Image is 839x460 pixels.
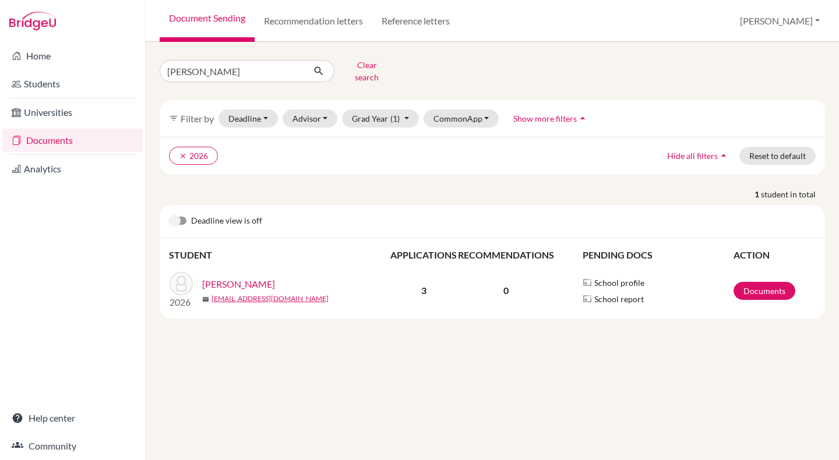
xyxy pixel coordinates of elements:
img: Parchments logo [583,294,592,303]
button: Reset to default [739,147,816,165]
span: Hide all filters [667,151,718,161]
span: student in total [761,188,825,200]
button: Clear search [334,56,399,86]
button: clear2026 [169,147,218,165]
span: School profile [594,277,644,289]
a: Documents [2,129,143,152]
th: STUDENT [169,247,390,263]
a: [EMAIL_ADDRESS][DOMAIN_NAME] [211,293,329,304]
span: Filter by [181,113,214,124]
span: Deadline view is off [191,214,262,228]
button: [PERSON_NAME] [735,10,825,32]
a: Community [2,434,143,458]
a: Help center [2,406,143,430]
a: Home [2,44,143,68]
img: Bridge-U [9,12,56,30]
span: (1) [390,114,400,123]
img: Caffarelli, Jayda [170,272,193,295]
img: Parchments logo [583,278,592,287]
button: CommonApp [424,109,499,128]
span: Show more filters [513,114,577,123]
span: mail [202,296,209,303]
span: PENDING DOCS [583,249,653,260]
button: Show more filtersarrow_drop_up [503,109,598,128]
span: APPLICATIONS [390,249,457,260]
a: Documents [734,282,795,300]
button: Grad Year(1) [342,109,419,128]
b: 3 [421,285,426,296]
a: [PERSON_NAME] [202,277,275,291]
button: Deadline [218,109,278,128]
a: Universities [2,101,143,124]
i: filter_list [169,114,178,123]
i: arrow_drop_up [577,112,588,124]
strong: 1 [755,188,761,200]
i: arrow_drop_up [718,150,729,161]
button: Hide all filtersarrow_drop_up [657,147,739,165]
span: RECOMMENDATIONS [458,249,554,260]
p: 0 [458,284,554,298]
a: Analytics [2,157,143,181]
p: 2026 [170,295,193,309]
button: Advisor [283,109,338,128]
th: ACTION [733,247,816,263]
span: School report [594,293,644,305]
i: clear [179,152,187,160]
input: Find student by name... [160,60,304,82]
a: Students [2,72,143,95]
